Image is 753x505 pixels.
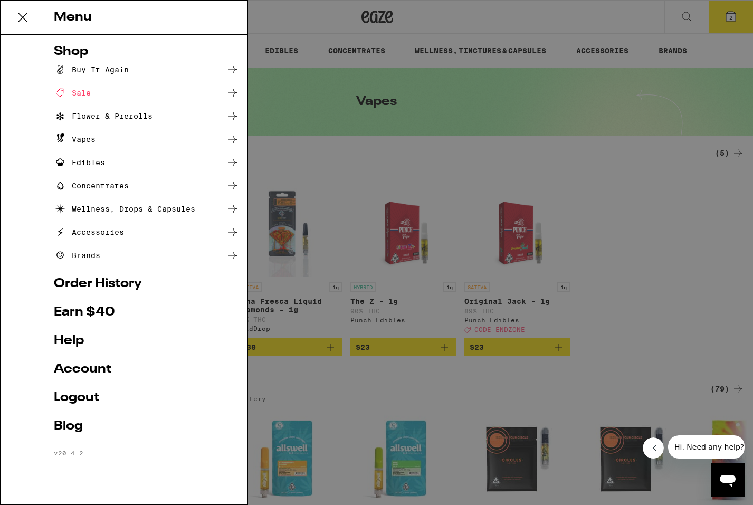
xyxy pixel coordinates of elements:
div: Edibles [54,156,105,169]
div: Wellness, Drops & Capsules [54,203,195,215]
a: Help [54,335,239,347]
div: Accessories [54,226,124,239]
span: v 20.4.2 [54,450,83,456]
a: Sale [54,87,239,99]
a: Blog [54,420,239,433]
iframe: Message from company [668,435,745,459]
a: Account [54,363,239,376]
a: Brands [54,249,239,262]
div: Flower & Prerolls [54,110,152,122]
div: Brands [54,249,100,262]
a: Shop [54,45,239,58]
iframe: Button to launch messaging window [711,463,745,497]
div: Sale [54,87,91,99]
div: Concentrates [54,179,129,192]
a: Buy It Again [54,63,239,76]
div: Vapes [54,133,96,146]
a: Concentrates [54,179,239,192]
div: Buy It Again [54,63,129,76]
a: Order History [54,278,239,290]
a: Vapes [54,133,239,146]
a: Wellness, Drops & Capsules [54,203,239,215]
a: Flower & Prerolls [54,110,239,122]
a: Accessories [54,226,239,239]
a: Earn $ 40 [54,306,239,319]
iframe: Close message [643,437,664,459]
div: Menu [45,1,247,35]
a: Logout [54,392,239,404]
a: Edibles [54,156,239,169]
